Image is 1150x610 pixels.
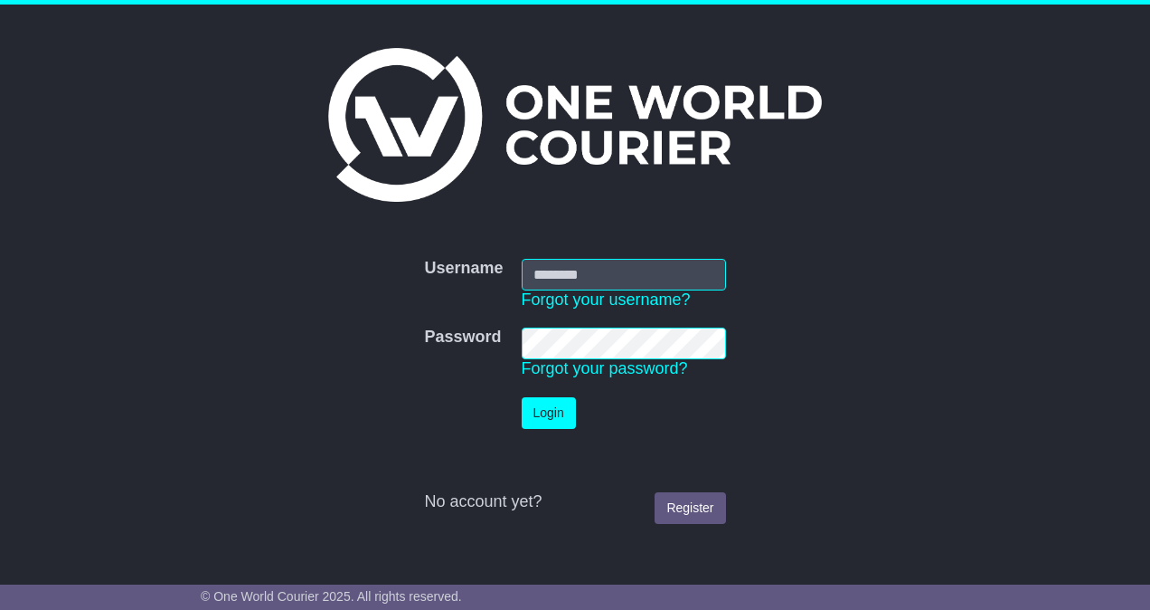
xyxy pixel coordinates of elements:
[424,492,725,512] div: No account yet?
[655,492,725,524] a: Register
[201,589,462,604] span: © One World Courier 2025. All rights reserved.
[328,48,822,202] img: One World
[522,359,688,377] a: Forgot your password?
[522,291,691,309] a: Forgot your username?
[424,259,503,279] label: Username
[424,328,501,348] label: Password
[522,397,576,429] button: Login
